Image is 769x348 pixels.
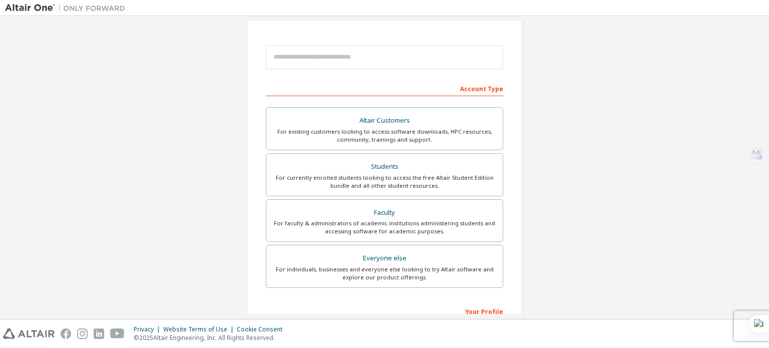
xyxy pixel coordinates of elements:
img: instagram.svg [77,328,88,339]
div: Faculty [272,206,497,220]
p: © 2025 Altair Engineering, Inc. All Rights Reserved. [134,333,288,342]
div: Altair Customers [272,114,497,128]
div: Your Profile [266,303,503,319]
img: Altair One [5,3,130,13]
div: Website Terms of Use [163,325,237,333]
img: linkedin.svg [94,328,104,339]
div: Account Type [266,80,503,96]
div: For faculty & administrators of academic institutions administering students and accessing softwa... [272,219,497,235]
div: Everyone else [272,251,497,265]
img: altair_logo.svg [3,328,55,339]
img: facebook.svg [61,328,71,339]
div: For currently enrolled students looking to access the free Altair Student Edition bundle and all ... [272,174,497,190]
div: For individuals, businesses and everyone else looking to try Altair software and explore our prod... [272,265,497,281]
div: For existing customers looking to access software downloads, HPC resources, community, trainings ... [272,128,497,144]
div: Cookie Consent [237,325,288,333]
div: Students [272,160,497,174]
img: youtube.svg [110,328,125,339]
div: Privacy [134,325,163,333]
